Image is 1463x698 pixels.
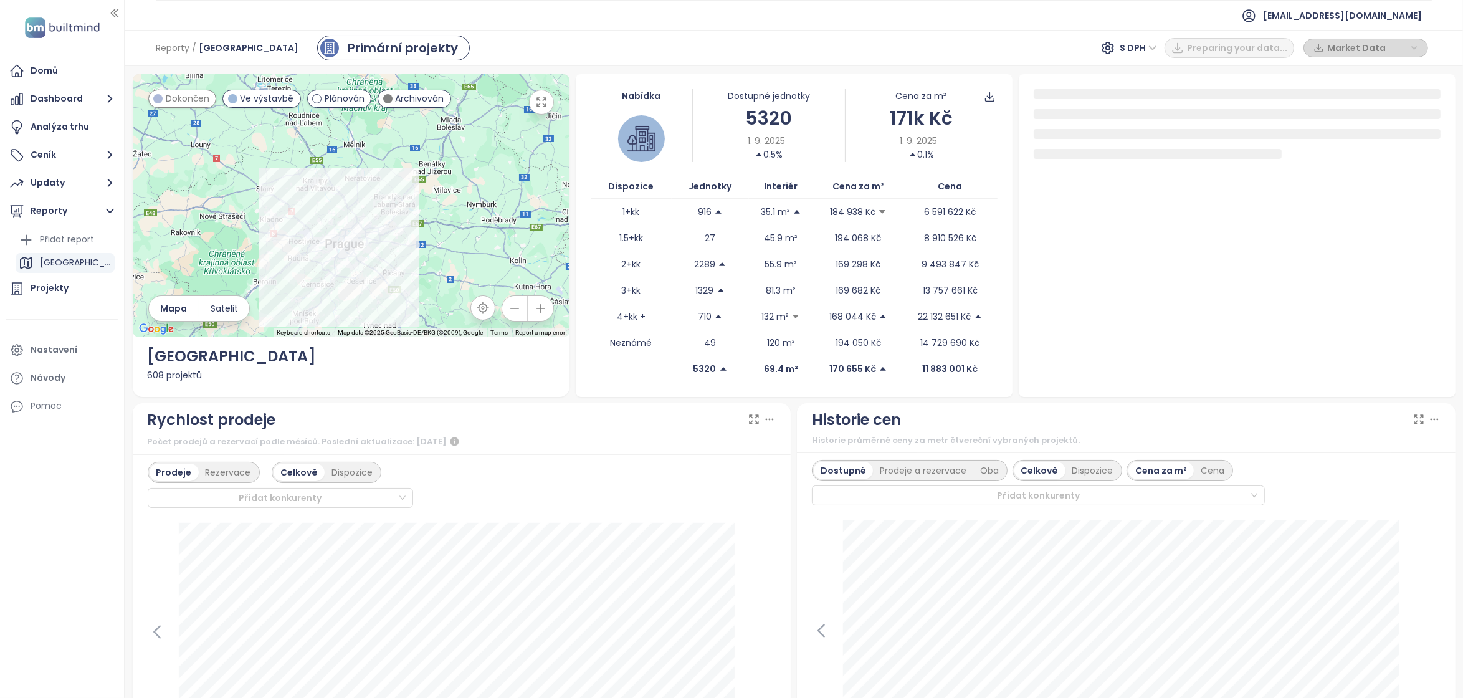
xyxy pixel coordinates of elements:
[1014,462,1065,479] div: Celkově
[166,92,209,105] span: Dokončen
[40,232,94,247] div: Přidat report
[591,225,672,251] td: 1.5+kk
[761,205,790,219] p: 35.1 m²
[1187,41,1287,55] span: Preparing your data...
[879,365,887,373] span: caret-up
[698,310,712,323] p: 710
[591,330,672,356] td: Neznámé
[338,329,484,336] span: Map data ©2025 GeoBasis-DE/BKG (©2009), Google
[918,310,971,323] p: 22 132 651 Kč
[900,134,938,148] span: 1. 9. 2025
[836,257,880,271] p: 169 298 Kč
[922,257,979,271] p: 9 493 847 Kč
[16,253,115,273] div: [GEOGRAPHIC_DATA]
[199,296,249,321] button: Satelit
[31,63,58,79] div: Domů
[755,148,783,161] div: 0.5%
[1310,39,1421,57] div: button
[136,321,177,337] img: Google
[6,276,118,301] a: Projekty
[903,174,998,199] th: Cena
[6,143,118,168] button: Ceník
[765,257,797,271] p: 55.9 m²
[591,277,672,304] td: 3+kk
[812,434,1441,447] div: Historie průměrné ceny za metr čtvereční vybraných projektů.
[829,362,876,376] p: 170 655 Kč
[148,408,276,432] div: Rychlost prodeje
[696,284,714,297] p: 1329
[148,345,555,368] div: [GEOGRAPHIC_DATA]
[1065,462,1120,479] div: Dispozice
[31,280,69,296] div: Projekty
[199,37,298,59] span: [GEOGRAPHIC_DATA]
[156,37,189,59] span: Reporty
[879,312,887,321] span: caret-up
[846,103,998,133] div: 171k Kč
[755,150,763,159] span: caret-up
[317,36,470,60] a: primary
[749,174,813,199] th: Interiér
[812,408,901,432] div: Historie cen
[693,89,845,103] div: Dostupné jednotky
[836,284,880,297] p: 169 682 Kč
[829,310,876,323] p: 168 044 Kč
[766,284,796,297] p: 81.3 m²
[672,174,749,199] th: Jednotky
[813,174,903,199] th: Cena za m²
[31,175,65,191] div: Updaty
[896,89,947,103] div: Cena za m²
[748,134,785,148] span: 1. 9. 2025
[199,464,258,481] div: Rezervace
[31,398,62,414] div: Pomoc
[148,434,776,449] div: Počet prodejů a rezervací podle měsíců. Poslední aktualizace: [DATE]
[160,302,187,315] span: Mapa
[908,148,934,161] div: 0.1%
[6,366,118,391] a: Návody
[591,304,672,330] td: 4+kk +
[16,230,115,250] div: Přidat report
[491,329,508,336] a: Terms (opens in new tab)
[1128,462,1194,479] div: Cena za m²
[693,103,845,133] div: 5320
[396,92,444,105] span: Archivován
[1194,462,1231,479] div: Cena
[348,39,458,57] div: Primární projekty
[149,296,199,321] button: Mapa
[6,394,118,419] div: Pomoc
[1120,39,1157,57] span: S DPH
[705,336,717,350] p: 49
[873,462,973,479] div: Prodeje a rezervace
[1263,1,1422,31] span: [EMAIL_ADDRESS][DOMAIN_NAME]
[973,462,1006,479] div: Oba
[764,362,798,376] p: 69.4 m²
[31,370,65,386] div: Návody
[6,199,118,224] button: Reporty
[31,342,77,358] div: Nastavení
[761,310,789,323] p: 132 m²
[6,171,118,196] button: Updaty
[698,205,712,219] p: 916
[693,362,717,376] p: 5320
[921,336,980,350] p: 14 729 690 Kč
[40,255,112,270] div: [GEOGRAPHIC_DATA]
[591,199,672,225] td: 1+kk
[325,92,365,105] span: Plánován
[591,251,672,277] td: 2+kk
[791,312,800,321] span: caret-down
[767,336,795,350] p: 120 m²
[718,260,727,269] span: caret-up
[974,312,983,321] span: caret-up
[835,231,881,245] p: 194 068 Kč
[6,338,118,363] a: Nastavení
[923,362,978,376] p: 11 883 001 Kč
[814,462,873,479] div: Dostupné
[923,284,978,297] p: 13 757 661 Kč
[627,125,655,153] img: house
[764,231,798,245] p: 45.9 m²
[830,205,875,219] p: 184 938 Kč
[241,92,294,105] span: Ve výstavbě
[878,208,887,216] span: caret-down
[31,119,89,135] div: Analýza trhu
[1165,38,1294,58] button: Preparing your data...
